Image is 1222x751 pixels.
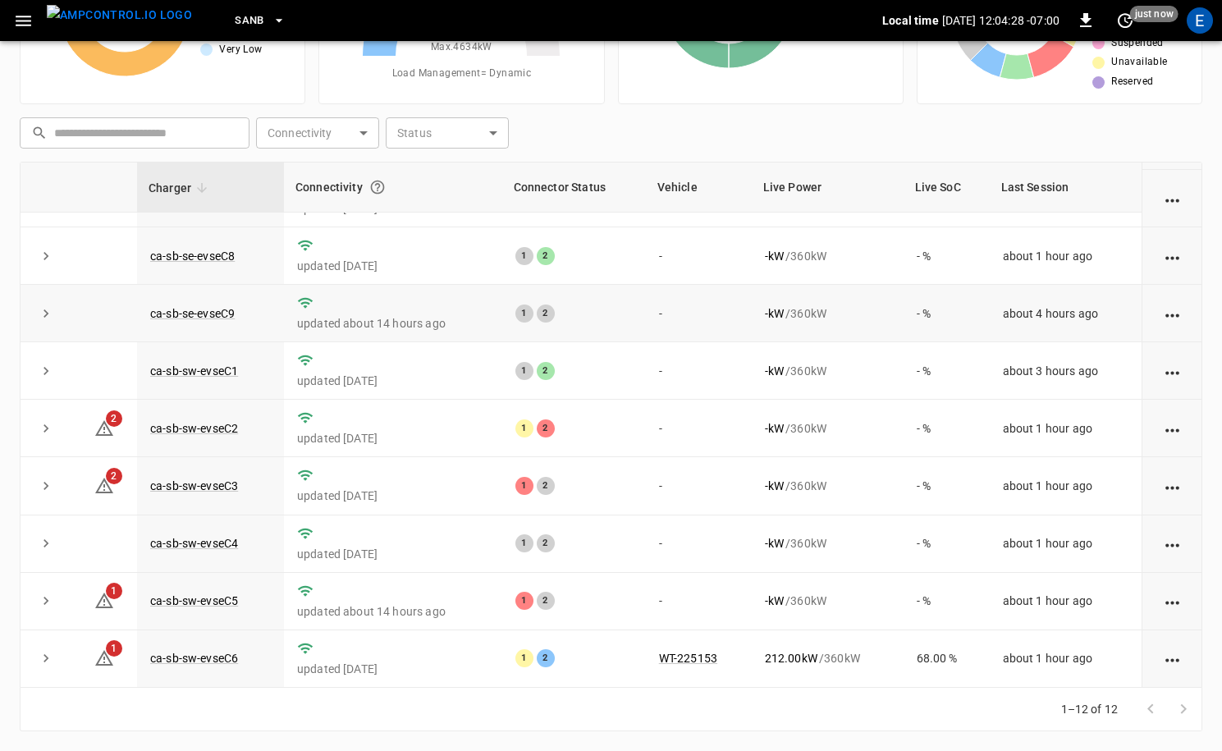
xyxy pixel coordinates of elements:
div: 2 [537,362,555,380]
p: 1–12 of 12 [1061,701,1119,717]
p: - kW [765,478,784,494]
span: 1 [106,640,122,657]
a: WT-225153 [659,652,717,665]
p: updated about 14 hours ago [297,603,489,620]
div: action cell options [1162,478,1183,494]
button: expand row [34,416,58,441]
th: Live Power [752,163,904,213]
a: ca-sb-sw-evseC5 [150,594,238,607]
div: action cell options [1162,420,1183,437]
div: / 360 kW [765,593,890,609]
div: 1 [515,419,533,437]
p: - kW [765,248,784,264]
div: action cell options [1162,593,1183,609]
div: 2 [537,592,555,610]
button: set refresh interval [1112,7,1138,34]
p: 212.00 kW [765,650,817,666]
div: / 360 kW [765,478,890,494]
div: 1 [515,592,533,610]
div: Connectivity [295,172,491,202]
a: 1 [94,593,114,607]
div: profile-icon [1187,7,1213,34]
td: about 4 hours ago [990,285,1142,342]
div: 2 [537,534,555,552]
button: expand row [34,359,58,383]
div: action cell options [1162,190,1183,207]
div: 2 [537,419,555,437]
td: - [646,227,752,285]
div: action cell options [1162,305,1183,322]
td: - [646,457,752,515]
div: action cell options [1162,650,1183,666]
th: Connector Status [502,163,646,213]
td: - [646,400,752,457]
button: expand row [34,646,58,671]
div: / 360 kW [765,248,890,264]
p: - kW [765,305,784,322]
img: ampcontrol.io logo [47,5,192,25]
td: - [646,285,752,342]
div: 2 [537,649,555,667]
a: ca-sb-se-evseC8 [150,250,235,263]
div: 1 [515,534,533,552]
p: - kW [765,593,784,609]
td: - % [904,515,990,573]
span: Suspended [1111,35,1164,52]
a: ca-sb-sw-evseC1 [150,364,238,378]
div: 2 [537,477,555,495]
td: - % [904,285,990,342]
div: / 360 kW [765,650,890,666]
span: Unavailable [1111,54,1167,71]
button: expand row [34,244,58,268]
a: ca-sb-sw-evseC6 [150,652,238,665]
td: about 1 hour ago [990,227,1142,285]
td: about 1 hour ago [990,630,1142,688]
th: Vehicle [646,163,752,213]
p: updated [DATE] [297,488,489,504]
td: - [646,573,752,630]
td: 68.00 % [904,630,990,688]
p: Local time [882,12,939,29]
a: ca-sb-sw-evseC4 [150,537,238,550]
p: updated [DATE] [297,258,489,274]
div: action cell options [1162,248,1183,264]
td: - % [904,573,990,630]
div: 1 [515,649,533,667]
td: - [646,515,752,573]
div: 1 [515,477,533,495]
td: - % [904,400,990,457]
td: about 1 hour ago [990,515,1142,573]
p: - kW [765,363,784,379]
button: Connection between the charger and our software. [363,172,392,202]
th: Last Session [990,163,1142,213]
a: 2 [94,479,114,492]
div: 1 [515,305,533,323]
td: - % [904,457,990,515]
span: SanB [235,11,264,30]
span: 2 [106,410,122,427]
td: about 3 hours ago [990,342,1142,400]
div: action cell options [1162,535,1183,552]
p: - kW [765,420,784,437]
div: / 360 kW [765,305,890,322]
span: Very Low [219,42,262,58]
td: about 1 hour ago [990,573,1142,630]
div: 2 [537,247,555,265]
th: Live SoC [904,163,990,213]
p: updated [DATE] [297,373,489,389]
div: 1 [515,247,533,265]
p: updated [DATE] [297,546,489,562]
p: updated [DATE] [297,661,489,677]
td: about 1 hour ago [990,400,1142,457]
button: SanB [228,5,292,37]
div: action cell options [1162,363,1183,379]
td: about 1 hour ago [990,457,1142,515]
a: ca-sb-sw-evseC2 [150,422,238,435]
span: Load Management = Dynamic [392,66,532,82]
td: - [646,342,752,400]
div: / 360 kW [765,535,890,552]
a: ca-sb-se-evseC9 [150,307,235,320]
button: expand row [34,474,58,498]
span: Max. 4634 kW [431,39,492,56]
p: updated about 14 hours ago [297,315,489,332]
